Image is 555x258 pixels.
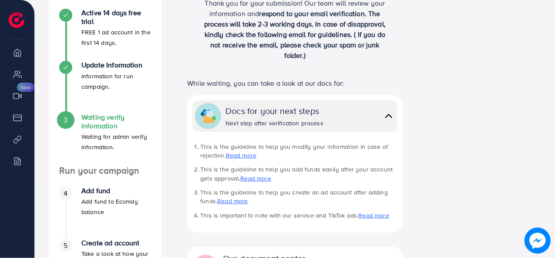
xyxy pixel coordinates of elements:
[226,151,256,160] a: Read more
[81,239,151,247] h4: Create ad account
[187,78,403,88] p: While waiting, you can take a look at our docs for:
[81,71,151,92] p: Information for run campaign.
[240,174,271,183] a: Read more
[200,165,397,183] li: This is the guideline to help you add funds easily after your account gets approval.
[64,188,67,198] span: 4
[200,108,216,124] img: collapse
[49,113,161,165] li: Waiting verify information
[200,142,397,160] li: This is the guideline to help you modify your information in case of rejection.
[200,211,397,220] li: This is important to note with our service and TikTok ads.
[81,61,151,69] h4: Update Information
[49,61,161,113] li: Update Information
[200,188,397,206] li: This is the guideline to help you create an ad account after adding funds.
[9,12,24,28] img: logo
[81,196,151,217] p: Add fund to Ecomdy balance
[81,113,151,130] h4: Waiting verify information
[49,9,161,61] li: Active 14 days free trial
[383,110,395,122] img: collapse
[64,115,67,125] span: 3
[49,187,161,239] li: Add fund
[359,211,389,220] a: Read more
[204,9,386,60] span: respond to your email verification. The process will take 2-3 working days. In case of disapprova...
[525,228,551,254] img: image
[217,197,248,205] a: Read more
[81,9,151,25] h4: Active 14 days free trial
[225,104,323,117] div: Docs for your next steps
[81,27,151,48] p: FREE 1 ad account in the first 14 days.
[81,131,151,152] p: Waiting for admin verify information.
[81,187,151,195] h4: Add fund
[64,241,67,251] span: 5
[225,119,323,127] div: Next step after verification process
[49,165,161,176] h4: Run your campaign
